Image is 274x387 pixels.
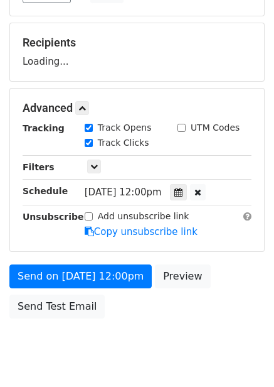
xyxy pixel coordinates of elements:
[23,101,251,115] h5: Advanced
[23,36,251,50] h5: Recipients
[23,212,84,222] strong: Unsubscribe
[155,264,210,288] a: Preview
[9,264,152,288] a: Send on [DATE] 12:00pm
[191,121,240,134] label: UTM Codes
[9,295,105,319] a: Send Test Email
[98,210,189,223] label: Add unsubscribe link
[23,186,68,196] strong: Schedule
[98,121,152,134] label: Track Opens
[211,327,274,387] iframe: Chat Widget
[23,162,55,172] strong: Filters
[98,136,149,150] label: Track Clicks
[85,187,162,198] span: [DATE] 12:00pm
[85,226,198,237] a: Copy unsubscribe link
[23,123,65,133] strong: Tracking
[23,36,251,68] div: Loading...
